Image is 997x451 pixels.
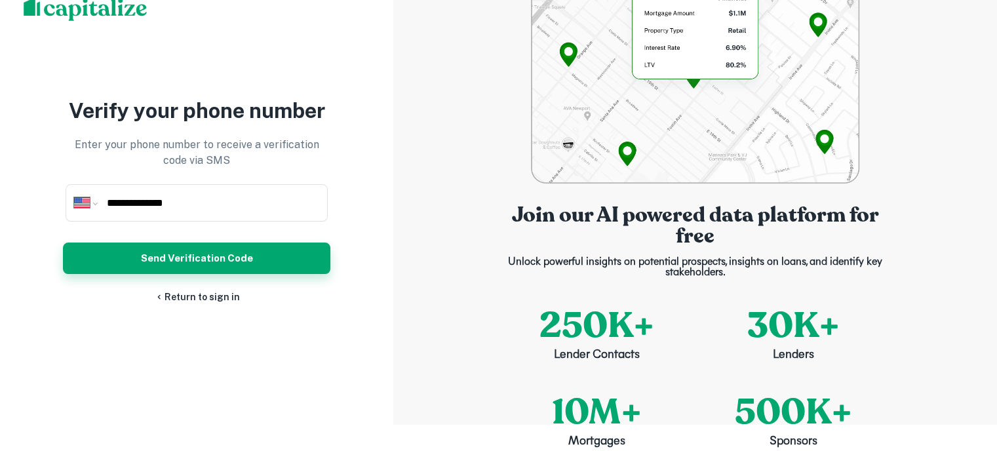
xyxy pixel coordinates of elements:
p: Lenders [773,347,814,364]
p: 250K+ [539,299,654,352]
iframe: Chat Widget [931,346,997,409]
p: Lender Contacts [554,347,640,364]
p: Verify your phone number [69,95,325,127]
a: Return to sign in [154,290,240,304]
p: 30K+ [747,299,840,352]
p: 10M+ [552,385,642,439]
p: 500K+ [735,385,852,439]
p: Enter your phone number to receive a verification code via SMS [63,137,330,168]
p: Mortgages [568,433,625,451]
p: Sponsors [770,433,817,451]
p: Unlock powerful insights on potential prospects, insights on loans, and identify key stakeholders. [499,257,892,278]
button: Send Verification Code [63,243,330,274]
p: Join our AI powered data platform for free [499,205,892,246]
